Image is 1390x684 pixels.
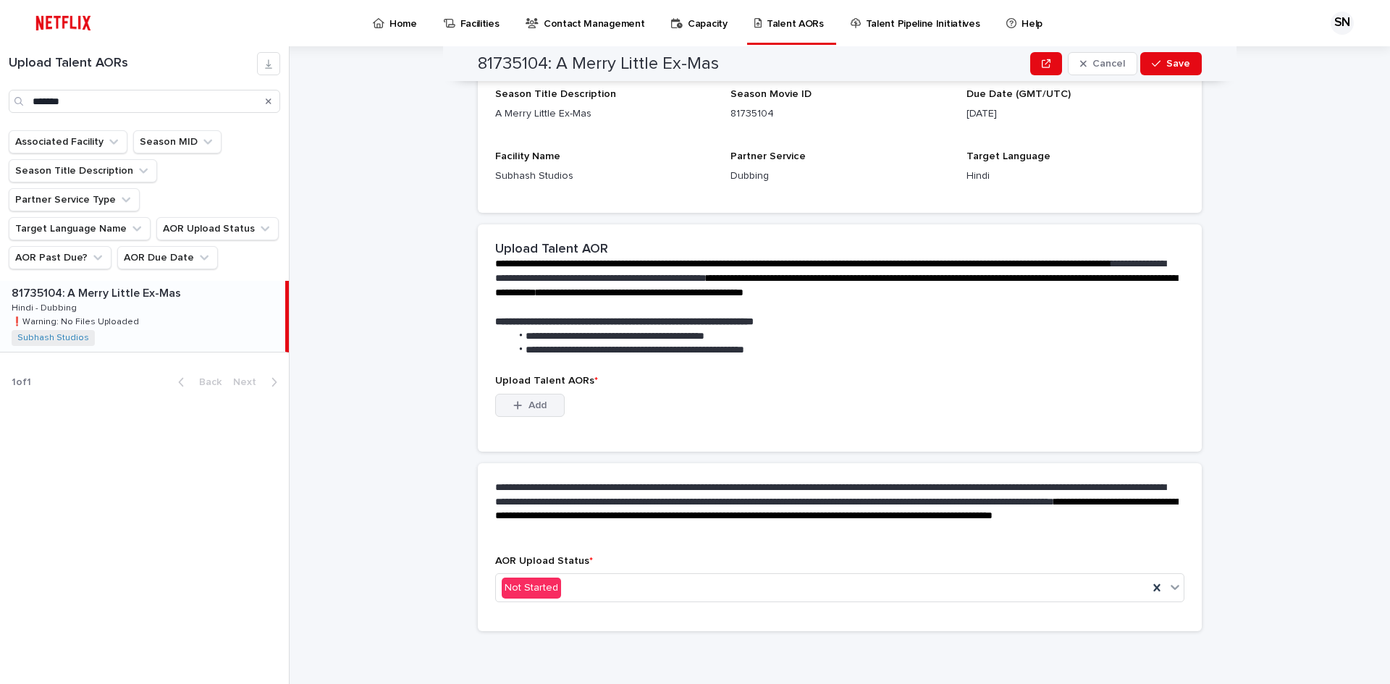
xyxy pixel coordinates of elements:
p: [DATE] [966,106,1184,122]
span: Partner Service [730,151,806,161]
button: Back [167,376,227,389]
span: Season Movie ID [730,89,812,99]
p: Dubbing [730,169,948,184]
h2: 81735104: A Merry Little Ex-Mas [478,54,719,75]
span: Facility Name [495,151,560,161]
span: Target Language [966,151,1050,161]
button: Associated Facility [9,130,127,153]
button: Partner Service Type [9,188,140,211]
span: Add [528,400,547,410]
button: Save [1140,52,1202,75]
span: Upload Talent AORs [495,376,598,386]
button: AOR Upload Status [156,217,279,240]
p: Hindi - Dubbing [12,300,80,313]
div: SN [1331,12,1354,35]
button: Cancel [1068,52,1137,75]
button: Target Language Name [9,217,151,240]
button: AOR Past Due? [9,246,111,269]
a: Subhash Studios [17,333,89,343]
h1: Upload Talent AORs [9,56,257,72]
span: Next [233,377,265,387]
p: ❗️Warning: No Files Uploaded [12,314,142,327]
span: Due Date (GMT/UTC) [966,89,1071,99]
span: AOR Upload Status [495,556,593,566]
button: Add [495,394,565,417]
button: AOR Due Date [117,246,218,269]
span: Save [1166,59,1190,69]
button: Season Title Description [9,159,157,182]
input: Search [9,90,280,113]
span: Back [190,377,222,387]
p: A Merry Little Ex-Mas [495,106,713,122]
div: Not Started [502,578,561,599]
h2: Upload Talent AOR [495,242,608,258]
p: Subhash Studios [495,169,713,184]
p: 81735104: A Merry Little Ex-Mas [12,284,184,300]
img: ifQbXi3ZQGMSEF7WDB7W [29,9,98,38]
p: Hindi [966,169,1184,184]
span: Season Title Description [495,89,616,99]
span: Cancel [1092,59,1125,69]
button: Next [227,376,289,389]
button: Season MID [133,130,222,153]
p: 81735104 [730,106,948,122]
